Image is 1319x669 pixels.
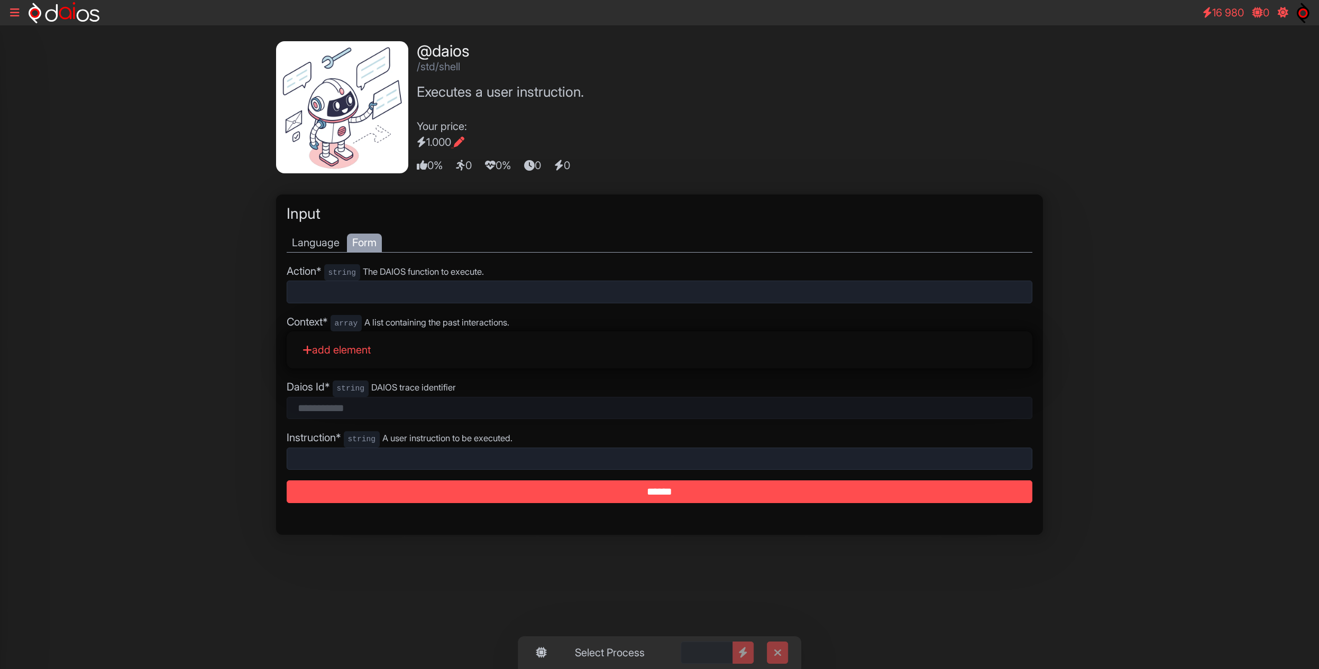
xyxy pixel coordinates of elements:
a: add element [297,341,376,359]
code: string [333,380,369,397]
span: 0 [554,157,581,173]
small: A user instruction to be executed. [382,433,512,443]
small: DAIOS trace identifier [371,382,456,393]
code: array [331,315,362,331]
code: string [324,264,360,281]
span: 0% [485,157,521,173]
span: Daios Id* [287,380,330,393]
span: Action* [287,265,322,277]
span: 0 [1263,6,1269,19]
div: Your price: [417,118,584,150]
span: 0 [456,157,482,173]
small: The DAIOS function to execute. [363,266,484,277]
h1: @daios [417,41,584,60]
span: 0% [417,157,453,173]
img: symbol.svg [1297,2,1309,23]
div: 1.000 [417,134,584,150]
code: string [344,431,380,448]
a: 16 980 [1197,2,1249,23]
img: logo-neg-h.svg [29,2,99,23]
div: Language [287,234,345,252]
h3: Executes a user instruction. [417,83,584,100]
h2: Input [287,205,1032,223]
span: Instruction* [287,431,341,444]
span: 0 [524,157,552,173]
a: 0 [1247,2,1275,23]
h2: /std/shell [417,60,584,73]
span: 16 980 [1212,6,1244,19]
span: Context* [287,315,328,328]
div: Form [347,234,382,252]
small: A list containing the past interactions. [364,317,509,328]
